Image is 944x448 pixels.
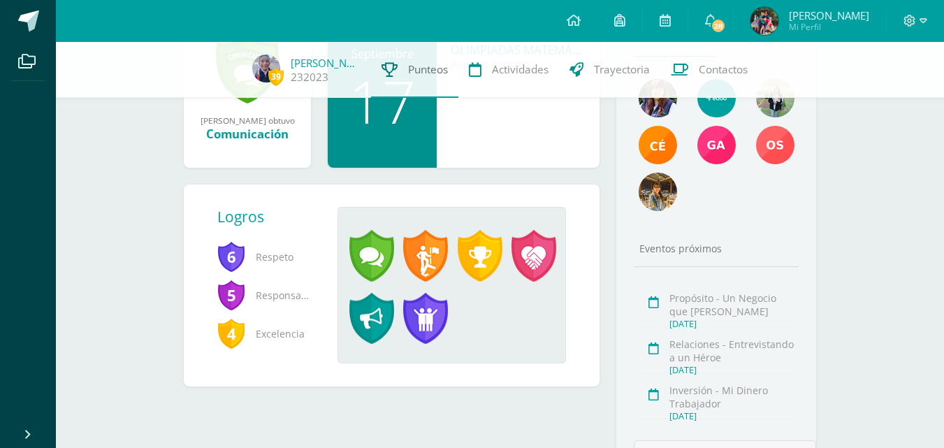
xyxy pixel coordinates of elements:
[634,242,799,255] div: Eventos próximos
[756,79,794,117] img: e1ae573c47586dd2899f7bce97e81822.png
[217,240,245,273] span: 6
[408,62,448,77] span: Punteos
[669,384,794,410] div: Inversión - Mi Dinero Trabajador
[669,338,794,364] div: Relaciones - Entrevistando a un Héroe
[458,42,559,98] a: Actividades
[756,126,794,164] img: ee938a28e177a3a54d4141a9d3cbdf0a.png
[492,62,549,77] span: Actividades
[342,72,423,131] div: 17
[669,410,794,422] div: [DATE]
[789,8,869,22] span: [PERSON_NAME]
[669,291,794,318] div: Propósito - Un Negocio que [PERSON_NAME]
[669,318,794,330] div: [DATE]
[789,21,869,33] span: Mi Perfil
[669,364,794,376] div: [DATE]
[697,79,736,117] img: e13555400e539d49a325e37c8b84e82e.png
[750,7,778,35] img: f4213e01f0925a59e76b2d00f2f4f5bc.png
[699,62,748,77] span: Contactos
[639,173,677,211] img: 65541f5bcc6bbdd0a46ad6ed271a204a.png
[268,68,284,85] span: 39
[371,42,458,98] a: Punteos
[198,115,297,126] div: [PERSON_NAME] obtuvo
[639,79,677,117] img: 6d943afbfb55daf15a6ae4baf0001dc4.png
[660,42,758,98] a: Contactos
[217,238,315,276] span: Respeto
[252,55,280,82] img: 92add96f954e1aa8d45f50860c69ac45.png
[217,317,245,349] span: 4
[217,276,315,315] span: Responsabilidad
[697,126,736,164] img: 70cc21b8d61c418a4b6ede52432d9ed3.png
[639,126,677,164] img: 9fe7580334846c559dff5945f0b8902e.png
[217,279,245,311] span: 5
[594,62,650,77] span: Trayectoria
[291,56,361,70] a: [PERSON_NAME] Pensamiento
[711,18,726,34] span: 28
[217,207,326,226] div: Logros
[217,315,315,353] span: Excelencia
[291,70,328,85] a: 232023
[198,126,297,142] div: Comunicación
[559,42,660,98] a: Trayectoria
